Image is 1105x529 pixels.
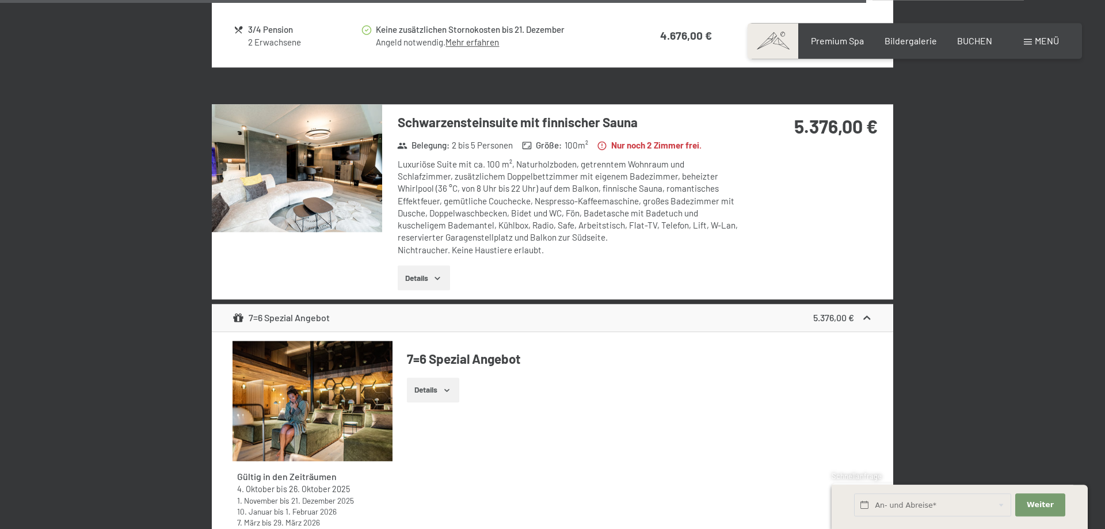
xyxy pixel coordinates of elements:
div: Luxuriöse Suite mit ca. 100 m², Naturholzboden, getrenntem Wohnraum und Schlafzimmer, zusätzliche... [398,158,740,256]
div: Keine zusätzlichen Stornokosten bis 21. Dezember [376,23,615,36]
a: BUCHEN [957,35,992,46]
time: 07.03.2026 [237,517,260,527]
a: Premium Spa [811,35,864,46]
time: 26.10.2025 [289,484,350,494]
time: 01.02.2026 [285,507,337,516]
div: 7=6 Spezial Angebot [233,311,330,325]
time: 10.01.2026 [237,507,272,516]
div: 2 Erwachsene [248,36,360,48]
div: bis [237,484,388,495]
strong: 5.376,00 € [813,312,854,323]
button: Details [407,378,459,403]
h4: 7=6 Spezial Angebot [407,350,873,368]
button: Details [398,265,450,291]
strong: 5.376,00 € [794,115,878,137]
div: 3/4 Pension [248,23,360,36]
div: 7=6 Spezial Angebot5.376,00 € [212,304,893,332]
div: Angeld notwendig. [376,36,615,48]
div: bis [237,517,388,528]
span: Schnellanfrage [832,471,882,481]
time: 21.12.2025 [291,496,354,505]
time: 04.10.2025 [237,484,275,494]
strong: Größe : [522,139,562,151]
strong: Belegung : [397,139,449,151]
strong: Nur noch 2 Zimmer frei. [597,139,702,151]
span: Menü [1035,35,1059,46]
strong: 4.676,00 € [660,29,712,42]
strong: Gültig in den Zeiträumen [237,471,337,482]
time: 01.11.2025 [237,496,278,505]
button: Weiter [1015,493,1065,517]
a: Mehr erfahren [445,37,499,47]
time: 29.03.2026 [273,517,320,527]
span: Weiter [1027,500,1054,510]
div: bis [237,506,388,517]
img: mss_renderimg.php [212,104,382,232]
h3: Schwarzensteinsuite mit finnischer Sauna [398,113,740,131]
img: mss_renderimg.php [233,341,393,461]
span: 100 m² [565,139,588,151]
span: 2 bis 5 Personen [452,139,513,151]
div: bis [237,495,388,506]
a: Bildergalerie [885,35,937,46]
